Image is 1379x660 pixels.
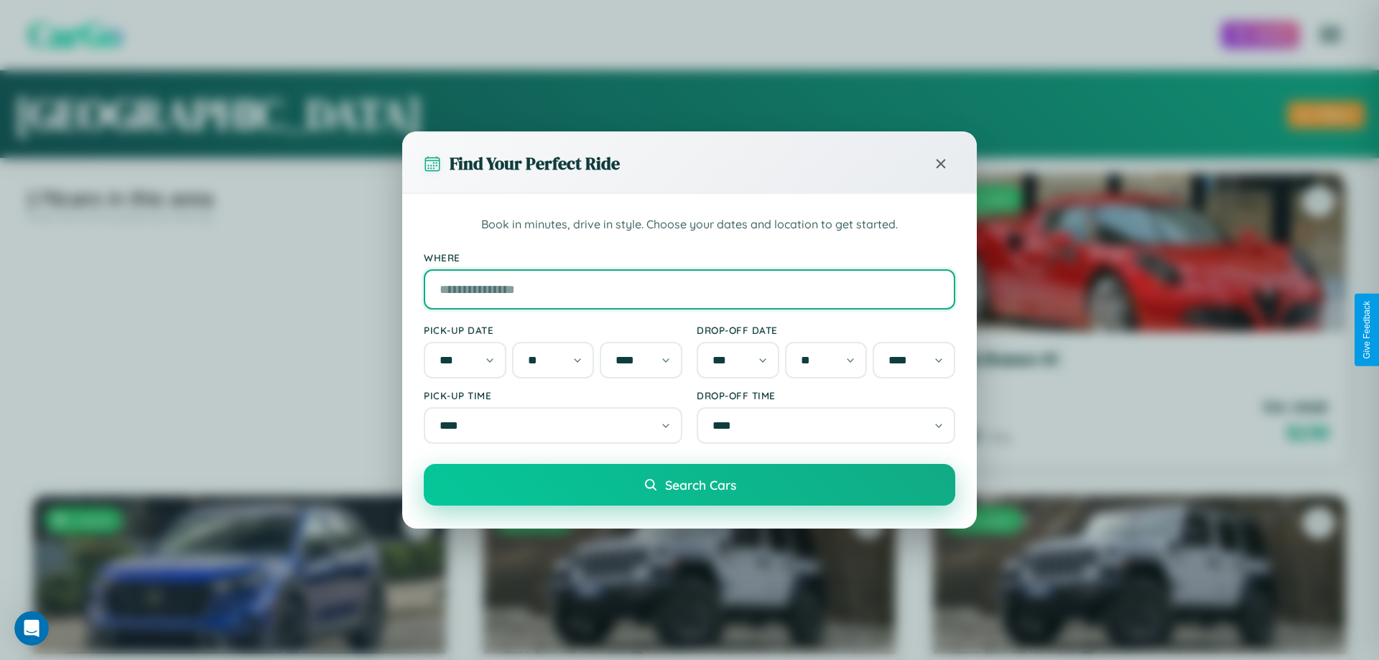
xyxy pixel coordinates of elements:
button: Search Cars [424,464,955,506]
span: Search Cars [665,477,736,493]
label: Pick-up Time [424,389,682,401]
label: Where [424,251,955,264]
label: Drop-off Time [697,389,955,401]
p: Book in minutes, drive in style. Choose your dates and location to get started. [424,215,955,234]
label: Pick-up Date [424,324,682,336]
label: Drop-off Date [697,324,955,336]
h3: Find Your Perfect Ride [450,152,620,175]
